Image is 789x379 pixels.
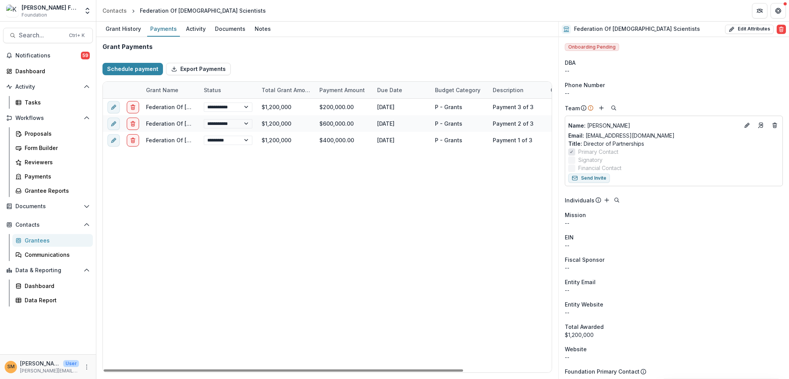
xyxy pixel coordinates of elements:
[141,82,199,98] div: Grant Name
[565,89,783,97] div: --
[25,172,87,180] div: Payments
[602,195,611,205] button: Add
[488,82,546,98] div: Description
[183,22,209,37] a: Activity
[771,3,786,19] button: Get Help
[568,131,675,140] a: Email: [EMAIL_ADDRESS][DOMAIN_NAME]
[752,3,767,19] button: Partners
[777,25,786,34] button: Delete
[565,308,783,317] div: --
[199,82,257,98] div: Status
[12,248,93,261] a: Communications
[770,121,779,130] button: Deletes
[3,81,93,93] button: Open Activity
[127,101,139,113] button: delete
[725,25,774,34] button: Edit Attributes
[493,120,534,128] div: Payment 2 of 3
[15,52,81,59] span: Notifications
[435,136,462,144] div: P - Grants
[166,63,231,75] button: Export Payments
[315,132,373,148] div: $400,000.00
[15,115,81,121] span: Workflows
[15,67,87,75] div: Dashboard
[25,296,87,304] div: Data Report
[15,203,81,210] span: Documents
[565,300,603,308] span: Entity Website
[488,86,528,94] div: Description
[146,104,373,110] a: Federation Of [DEMOGRAPHIC_DATA] Scientists - 2025 - Internal Grant Concept Form
[493,103,534,111] div: Payment 3 of 3
[612,195,621,205] button: Search
[565,43,619,51] span: Onboarding Pending
[257,82,315,98] div: Total Grant Amount
[257,115,315,132] div: $1,200,000
[568,140,779,148] p: Director of Partnerships
[22,3,79,12] div: [PERSON_NAME] Foundation
[183,23,209,34] div: Activity
[12,280,93,292] a: Dashboard
[252,22,274,37] a: Notes
[568,173,610,183] button: Send Invite
[12,184,93,197] a: Grantee Reports
[25,130,87,138] div: Proposals
[546,82,604,98] div: Comments
[578,156,603,164] span: Signatory
[430,82,488,98] div: Budget Category
[3,65,93,77] a: Dashboard
[3,28,93,43] button: Search...
[609,103,618,113] button: Search
[82,362,91,372] button: More
[25,187,87,195] div: Grantee Reports
[565,264,783,272] div: --
[25,158,87,166] div: Reviewers
[315,99,373,115] div: $200,000.00
[565,256,604,264] span: Fiscal Sponsor
[19,32,64,39] span: Search...
[81,52,90,59] span: 59
[25,236,87,244] div: Grantees
[212,23,248,34] div: Documents
[3,112,93,124] button: Open Workflows
[12,156,93,168] a: Reviewers
[102,7,127,15] div: Contacts
[565,323,604,331] span: Total Awarded
[578,164,621,172] span: Financial Contact
[25,144,87,152] div: Form Builder
[568,121,739,130] a: Name: [PERSON_NAME]
[568,122,586,129] span: Name :
[140,7,266,15] div: Federation Of [DEMOGRAPHIC_DATA] Scientists
[22,12,47,19] span: Foundation
[63,360,79,367] p: User
[315,82,373,98] div: Payment Amount
[3,49,93,62] button: Notifications59
[67,31,86,40] div: Ctrl + K
[373,99,430,115] div: [DATE]
[568,140,582,147] span: Title :
[546,86,584,94] div: Comments
[565,104,580,112] p: Team
[102,23,144,34] div: Grant History
[373,115,430,132] div: [DATE]
[12,294,93,307] a: Data Report
[146,137,373,143] a: Federation Of [DEMOGRAPHIC_DATA] Scientists - 2025 - Internal Grant Concept Form
[127,134,139,147] button: delete
[3,264,93,276] button: Open Data & Reporting
[107,118,120,130] button: edit
[12,141,93,154] a: Form Builder
[15,84,81,90] span: Activity
[102,22,144,37] a: Grant History
[565,278,596,286] span: Entity Email
[315,115,373,132] div: $600,000.00
[568,132,584,139] span: Email:
[212,22,248,37] a: Documents
[493,136,532,144] div: Payment 1 of 3
[12,127,93,140] a: Proposals
[568,121,739,130] p: [PERSON_NAME]
[99,5,269,16] nav: breadcrumb
[15,222,81,228] span: Contacts
[435,120,462,128] div: P - Grants
[25,98,87,106] div: Tasks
